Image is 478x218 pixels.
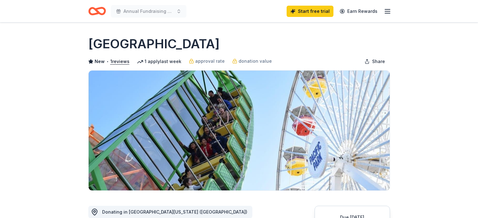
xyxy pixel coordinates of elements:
[111,5,186,18] button: Annual Fundraising Gala
[287,6,333,17] a: Start free trial
[95,58,105,65] span: New
[360,55,390,68] button: Share
[88,4,106,19] a: Home
[106,59,108,64] span: •
[239,57,272,65] span: donation value
[137,58,181,65] div: 1 apply last week
[110,58,129,65] button: 1reviews
[102,209,247,215] span: Donating in [GEOGRAPHIC_DATA][US_STATE] ([GEOGRAPHIC_DATA])
[124,8,174,15] span: Annual Fundraising Gala
[232,57,272,65] a: donation value
[372,58,385,65] span: Share
[88,35,220,53] h1: [GEOGRAPHIC_DATA]
[336,6,381,17] a: Earn Rewards
[189,57,225,65] a: approval rate
[195,57,225,65] span: approval rate
[89,71,390,190] img: Image for Pacific Park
